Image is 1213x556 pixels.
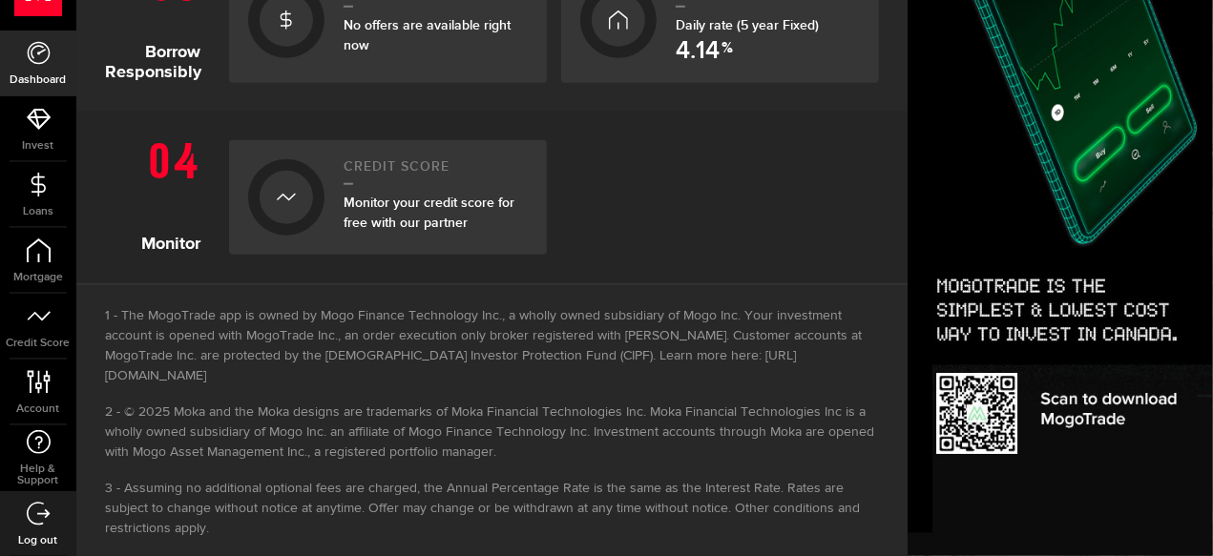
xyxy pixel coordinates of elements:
[105,131,215,255] h1: Monitor
[105,479,879,539] li: Assuming no additional optional fees are charged, the Annual Percentage Rate is the same as the I...
[229,140,547,255] a: Credit ScoreMonitor your credit score for free with our partner
[105,402,879,463] li: © 2025 Moka and the Moka designs are trademarks of Moka Financial Technologies Inc. Moka Financia...
[105,306,879,386] li: The MogoTrade app is owned by Mogo Finance Technology Inc., a wholly owned subsidiary of Mogo Inc...
[676,17,819,33] span: Daily rate (5 year Fixed)
[344,195,514,231] span: Monitor your credit score for free with our partner
[344,17,511,53] span: No offers are available right now
[344,159,528,185] h2: Credit Score
[676,39,720,64] span: 4.14
[722,41,733,64] span: %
